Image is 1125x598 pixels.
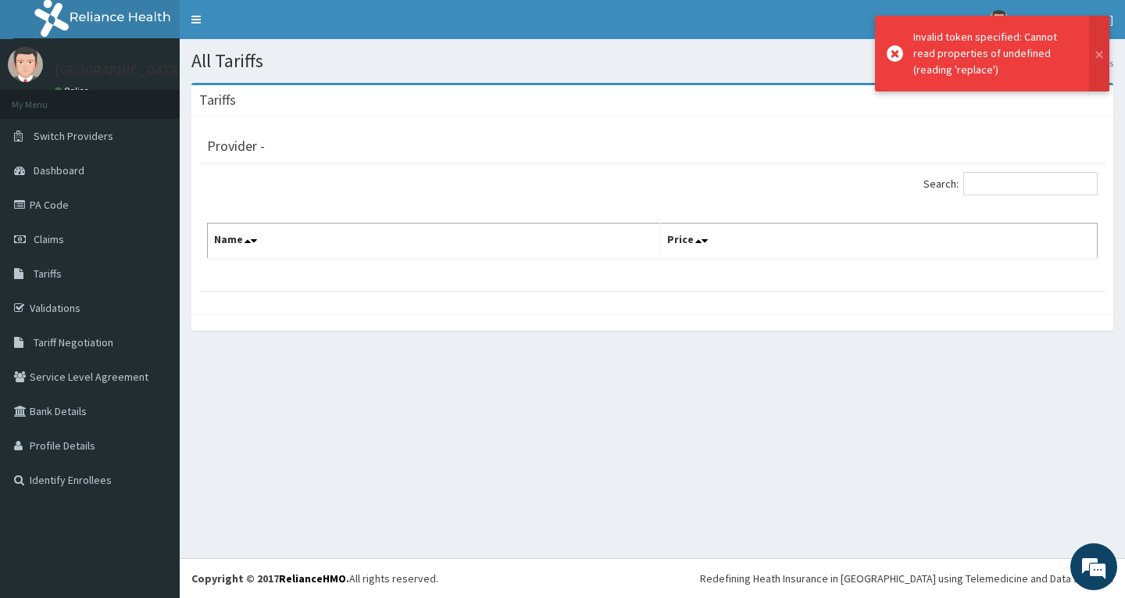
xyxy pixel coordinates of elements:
[34,267,62,281] span: Tariffs
[207,139,265,153] h3: Provider -
[191,51,1113,71] h1: All Tariffs
[34,232,64,246] span: Claims
[34,129,113,143] span: Switch Providers
[989,10,1009,30] img: User Image
[1018,13,1113,27] span: [GEOGRAPHIC_DATA]
[660,224,1097,260] th: Price
[208,224,661,260] th: Name
[700,571,1113,586] div: Redefining Heath Insurance in [GEOGRAPHIC_DATA] using Telemedicine and Data Science!
[963,172,1098,195] input: Search:
[34,335,113,349] span: Tariff Negotiation
[55,63,184,77] p: [GEOGRAPHIC_DATA]
[180,558,1125,598] footer: All rights reserved.
[8,47,43,82] img: User Image
[34,163,84,177] span: Dashboard
[913,29,1074,78] div: Invalid token specified: Cannot read properties of undefined (reading 'replace')
[199,93,236,107] h3: Tariffs
[279,571,346,585] a: RelianceHMO
[191,571,349,585] strong: Copyright © 2017 .
[55,85,92,96] a: Online
[923,172,1098,195] label: Search:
